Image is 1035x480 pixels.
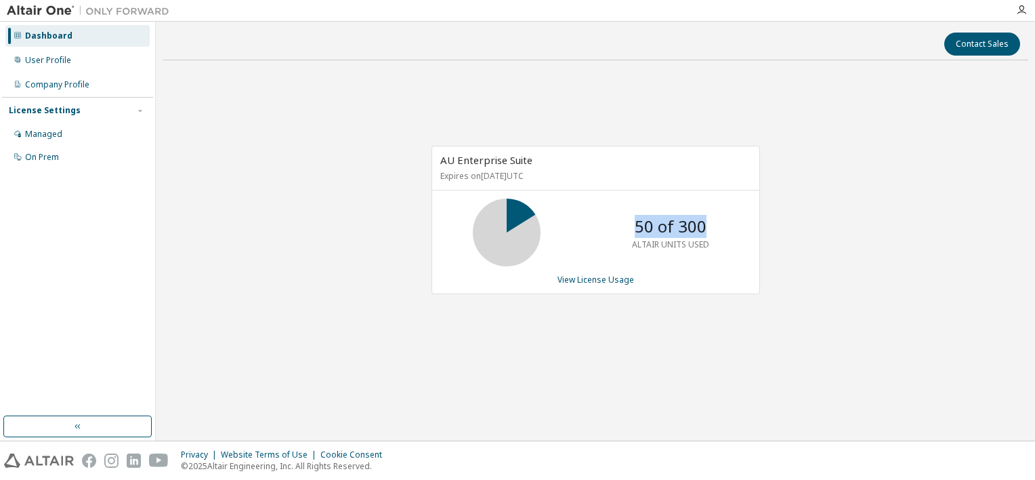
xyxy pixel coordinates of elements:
p: © 2025 Altair Engineering, Inc. All Rights Reserved. [181,460,390,472]
div: License Settings [9,105,81,116]
div: Dashboard [25,31,72,41]
img: youtube.svg [149,454,169,468]
div: Cookie Consent [320,449,390,460]
img: linkedin.svg [127,454,141,468]
img: instagram.svg [104,454,119,468]
a: View License Usage [557,274,634,285]
img: Altair One [7,4,176,18]
div: User Profile [25,55,71,66]
div: Website Terms of Use [221,449,320,460]
div: Privacy [181,449,221,460]
button: Contact Sales [944,33,1020,56]
p: Expires on [DATE] UTC [440,170,748,182]
img: facebook.svg [82,454,96,468]
div: On Prem [25,152,59,163]
div: Managed [25,129,62,140]
div: Company Profile [25,79,89,90]
span: AU Enterprise Suite [440,153,532,167]
img: altair_logo.svg [4,454,74,468]
p: ALTAIR UNITS USED [632,239,709,250]
p: 50 of 300 [635,215,706,238]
